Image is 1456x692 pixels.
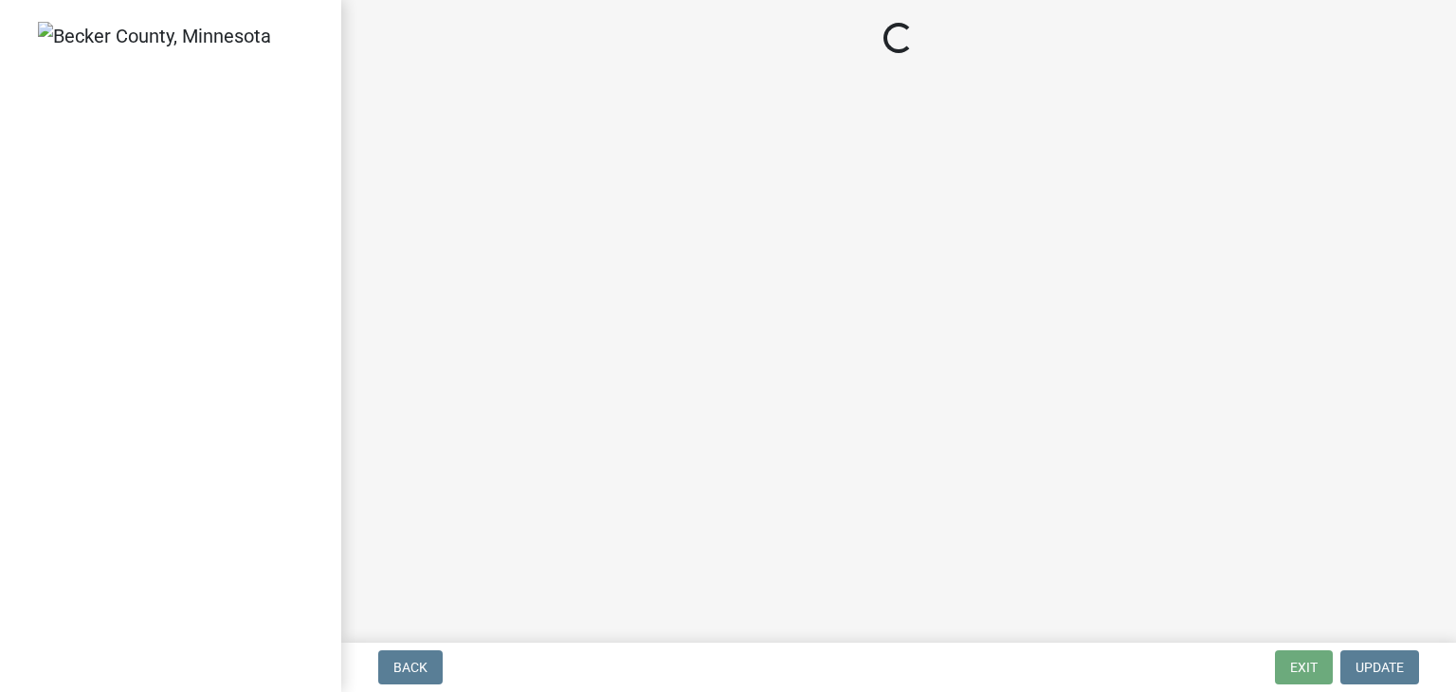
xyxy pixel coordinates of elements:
[378,650,443,684] button: Back
[393,660,428,675] span: Back
[38,22,271,50] img: Becker County, Minnesota
[1340,650,1419,684] button: Update
[1275,650,1333,684] button: Exit
[1356,660,1404,675] span: Update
